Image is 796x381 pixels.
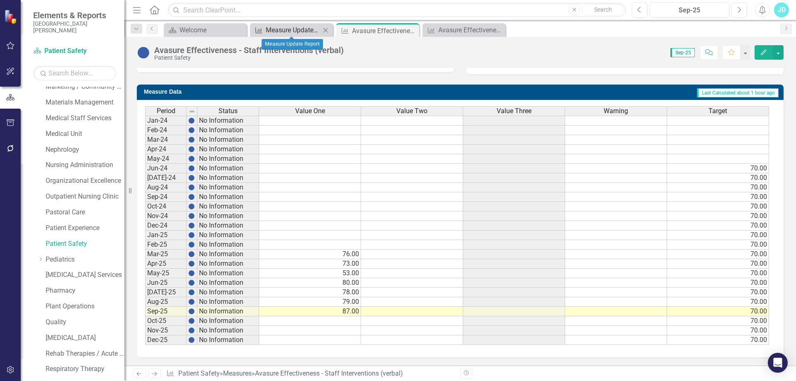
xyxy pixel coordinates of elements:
[33,10,116,20] span: Elements & Reports
[46,286,124,296] a: Pharmacy
[188,241,195,248] img: BgCOk07PiH71IgAAAABJRU5ErkJggg==
[768,353,788,373] div: Open Intercom Messenger
[604,107,628,115] span: Warning
[197,164,259,173] td: No Information
[697,88,779,97] span: Last Calculated about 1 hour ago
[46,129,124,139] a: Medical Unit
[145,288,187,297] td: [DATE]-25
[188,203,195,210] img: BgCOk07PiH71IgAAAABJRU5ErkJggg==
[667,240,769,250] td: 70.00
[667,231,769,240] td: 70.00
[188,318,195,324] img: BgCOk07PiH71IgAAAABJRU5ErkJggg==
[145,145,187,154] td: Apr-24
[145,250,187,259] td: Mar-25
[188,260,195,267] img: BgCOk07PiH71IgAAAABJRU5ErkJggg==
[650,2,729,17] button: Sep-25
[197,278,259,288] td: No Information
[197,126,259,135] td: No Information
[145,126,187,135] td: Feb-24
[145,326,187,335] td: Nov-25
[667,192,769,202] td: 70.00
[46,333,124,343] a: [MEDICAL_DATA]
[594,6,612,13] span: Search
[197,307,259,316] td: No Information
[438,25,503,35] div: Avasure Effectiveness - Utilization MP Room (device hours)
[144,89,343,95] h3: Measure Data
[197,173,259,183] td: No Information
[145,316,187,326] td: Oct-25
[157,107,175,115] span: Period
[425,25,503,35] a: Avasure Effectiveness - Utilization MP Room (device hours)
[188,165,195,172] img: BgCOk07PiH71IgAAAABJRU5ErkJggg==
[667,259,769,269] td: 70.00
[197,211,259,221] td: No Information
[396,107,427,115] span: Value Two
[667,316,769,326] td: 70.00
[145,192,187,202] td: Sep-24
[774,2,789,17] button: JD
[197,202,259,211] td: No Information
[197,231,259,240] td: No Information
[46,160,124,170] a: Nursing Administration
[667,269,769,278] td: 70.00
[46,145,124,155] a: Nephrology
[259,297,361,307] td: 79.00
[197,316,259,326] td: No Information
[166,25,245,35] a: Welcome
[197,259,259,269] td: No Information
[197,269,259,278] td: No Information
[145,211,187,221] td: Nov-24
[188,298,195,305] img: BgCOk07PiH71IgAAAABJRU5ErkJggg==
[180,25,245,35] div: Welcome
[667,278,769,288] td: 70.00
[197,297,259,307] td: No Information
[168,3,626,17] input: Search ClearPoint...
[667,297,769,307] td: 70.00
[259,259,361,269] td: 73.00
[295,107,325,115] span: Value One
[46,302,124,311] a: Plant Operations
[188,184,195,191] img: BgCOk07PiH71IgAAAABJRU5ErkJggg==
[4,10,19,24] img: ClearPoint Strategy
[188,146,195,153] img: BgCOk07PiH71IgAAAABJRU5ErkJggg==
[33,46,116,56] a: Patient Safety
[46,318,124,327] a: Quality
[259,250,361,259] td: 76.00
[667,250,769,259] td: 70.00
[197,240,259,250] td: No Information
[145,164,187,173] td: Jun-24
[667,211,769,221] td: 70.00
[255,369,403,377] div: Avasure Effectiveness - Staff Interventions (verbal)
[46,255,124,265] a: Pediatrics
[218,107,238,115] span: Status
[145,183,187,192] td: Aug-24
[188,175,195,181] img: BgCOk07PiH71IgAAAABJRU5ErkJggg==
[197,288,259,297] td: No Information
[197,135,259,145] td: No Information
[188,308,195,315] img: BgCOk07PiH71IgAAAABJRU5ErkJggg==
[46,208,124,217] a: Pastoral Care
[667,307,769,316] td: 70.00
[667,221,769,231] td: 70.00
[252,25,320,35] a: Measure Update Report
[46,239,124,249] a: Patient Safety
[188,232,195,238] img: BgCOk07PiH71IgAAAABJRU5ErkJggg==
[46,98,124,107] a: Materials Management
[33,66,116,80] input: Search Below...
[154,46,344,55] div: Avasure Effectiveness - Staff Interventions (verbal)
[188,251,195,257] img: BgCOk07PiH71IgAAAABJRU5ErkJggg==
[188,117,195,124] img: BgCOk07PiH71IgAAAABJRU5ErkJggg==
[197,154,259,164] td: No Information
[667,288,769,297] td: 70.00
[145,307,187,316] td: Sep-25
[188,155,195,162] img: BgCOk07PiH71IgAAAABJRU5ErkJggg==
[197,192,259,202] td: No Information
[352,26,417,36] div: Avasure Effectiveness - Staff Interventions (verbal)
[145,240,187,250] td: Feb-25
[46,114,124,123] a: Medical Staff Services
[145,154,187,164] td: May-24
[197,335,259,345] td: No Information
[145,335,187,345] td: Dec-25
[667,173,769,183] td: 70.00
